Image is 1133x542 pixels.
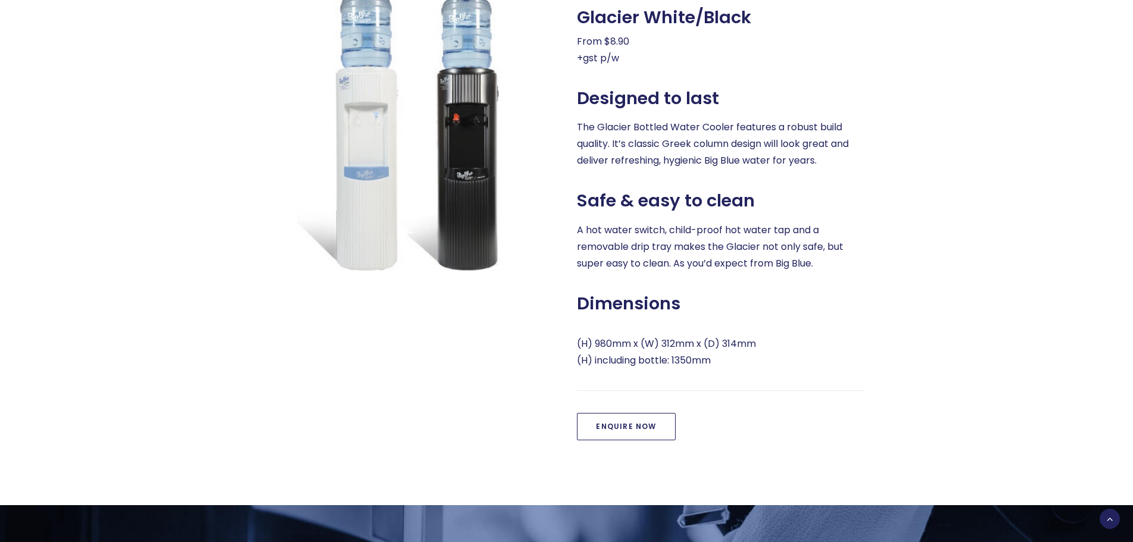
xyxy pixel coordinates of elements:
[577,88,719,109] span: Designed to last
[577,222,865,272] p: A hot water switch, child-proof hot water tap and a removable drip tray makes the Glacier not onl...
[577,119,865,169] p: The Glacier Bottled Water Cooler features a robust build quality. It’s classic Greek column desig...
[577,413,675,440] a: Enquire Now
[577,190,755,211] span: Safe & easy to clean
[577,7,751,28] span: Glacier White/Black
[577,293,680,314] span: Dimensions
[1054,463,1116,525] iframe: Chatbot
[577,33,865,67] p: From $8.90 +gst p/w
[577,336,865,369] p: (H) 980mm x (W) 312mm x (D) 314mm (H) including bottle: 1350mm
